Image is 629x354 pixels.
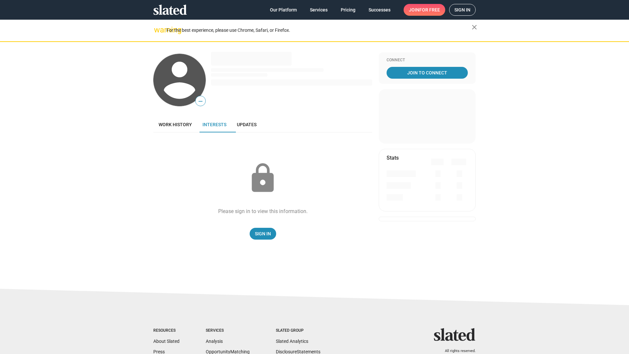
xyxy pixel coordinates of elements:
[265,4,302,16] a: Our Platform
[363,4,396,16] a: Successes
[449,4,476,16] a: Sign in
[166,26,472,35] div: For the best experience, please use Chrome, Safari, or Firefox.
[305,4,333,16] a: Services
[206,328,250,333] div: Services
[341,4,355,16] span: Pricing
[197,117,232,132] a: Interests
[246,162,279,195] mat-icon: lock
[310,4,328,16] span: Services
[454,4,470,15] span: Sign in
[388,67,467,79] span: Join To Connect
[250,228,276,240] a: Sign In
[270,4,297,16] span: Our Platform
[255,228,271,240] span: Sign In
[387,58,468,63] div: Connect
[153,328,180,333] div: Resources
[196,97,205,106] span: —
[154,26,162,34] mat-icon: warning
[409,4,440,16] span: Join
[276,328,320,333] div: Slated Group
[232,117,262,132] a: Updates
[404,4,445,16] a: Joinfor free
[335,4,361,16] a: Pricing
[369,4,391,16] span: Successes
[153,339,180,344] a: About Slated
[206,339,223,344] a: Analysis
[470,23,478,31] mat-icon: close
[276,339,308,344] a: Slated Analytics
[387,154,399,161] mat-card-title: Stats
[153,117,197,132] a: Work history
[218,208,308,215] div: Please sign in to view this information.
[159,122,192,127] span: Work history
[387,67,468,79] a: Join To Connect
[419,4,440,16] span: for free
[237,122,257,127] span: Updates
[202,122,226,127] span: Interests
